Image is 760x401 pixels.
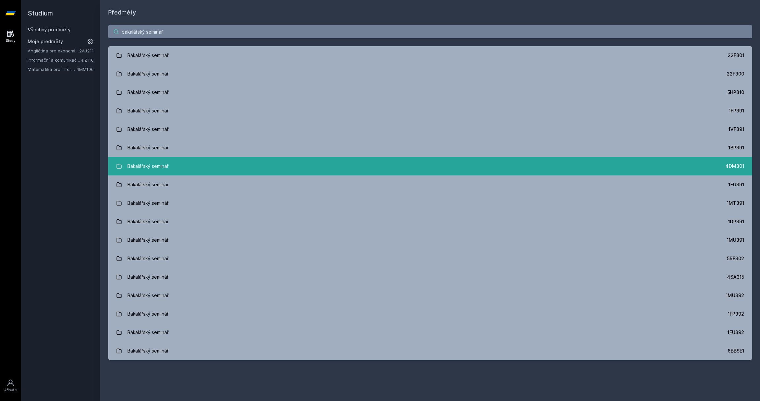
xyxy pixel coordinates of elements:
[127,67,169,80] div: Bakalářský seminář
[728,144,744,151] div: 1BP391
[6,38,16,43] div: Study
[727,237,744,243] div: 1MU391
[127,197,169,210] div: Bakalářský seminář
[28,27,71,32] a: Všechny předměty
[727,329,744,336] div: 1FU392
[728,181,744,188] div: 1FU391
[127,233,169,247] div: Bakalářský seminář
[108,323,752,342] a: Bakalářský seminář 1FU392
[127,178,169,191] div: Bakalářský seminář
[81,57,94,63] a: 4IZ110
[728,218,744,225] div: 1DP391
[108,194,752,212] a: Bakalářský seminář 1MT391
[127,160,169,173] div: Bakalářský seminář
[108,249,752,268] a: Bakalářský seminář 5RE302
[728,52,744,59] div: 22F301
[77,67,94,72] a: 4MM106
[729,108,744,114] div: 1FP391
[28,38,63,45] span: Moje předměty
[108,286,752,305] a: Bakalářský seminář 1MU392
[127,270,169,284] div: Bakalářský seminář
[127,123,169,136] div: Bakalářský seminář
[108,157,752,175] a: Bakalářský seminář 4DM301
[108,342,752,360] a: Bakalářský seminář 6BBSE1
[108,25,752,38] input: Název nebo ident předmětu…
[727,71,744,77] div: 22F300
[108,212,752,231] a: Bakalářský seminář 1DP391
[127,326,169,339] div: Bakalářský seminář
[127,49,169,62] div: Bakalářský seminář
[728,348,744,354] div: 6BBSE1
[28,66,77,73] a: Matematika pro informatiky
[727,89,744,96] div: 5HP310
[127,307,169,321] div: Bakalářský seminář
[108,120,752,139] a: Bakalářský seminář 1VF391
[79,48,94,53] a: 2AJ211
[108,175,752,194] a: Bakalářský seminář 1FU391
[108,8,752,17] h1: Předměty
[727,274,744,280] div: 4SA315
[108,65,752,83] a: Bakalářský seminář 22F300
[728,126,744,133] div: 1VF391
[4,387,17,392] div: Uživatel
[127,289,169,302] div: Bakalářský seminář
[725,163,744,170] div: 4DM301
[127,215,169,228] div: Bakalářský seminář
[28,47,79,54] a: Angličtina pro ekonomická studia 1 (B2/C1)
[1,26,20,46] a: Study
[1,376,20,396] a: Uživatel
[108,83,752,102] a: Bakalářský seminář 5HP310
[108,231,752,249] a: Bakalářský seminář 1MU391
[108,46,752,65] a: Bakalářský seminář 22F301
[726,292,744,299] div: 1MU392
[127,104,169,117] div: Bakalářský seminář
[127,344,169,357] div: Bakalářský seminář
[108,102,752,120] a: Bakalářský seminář 1FP391
[127,86,169,99] div: Bakalářský seminář
[108,268,752,286] a: Bakalářský seminář 4SA315
[108,305,752,323] a: Bakalářský seminář 1FP392
[127,141,169,154] div: Bakalářský seminář
[127,252,169,265] div: Bakalářský seminář
[28,57,81,63] a: Informační a komunikační technologie
[727,255,744,262] div: 5RE302
[728,311,744,317] div: 1FP392
[727,200,744,206] div: 1MT391
[108,139,752,157] a: Bakalářský seminář 1BP391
